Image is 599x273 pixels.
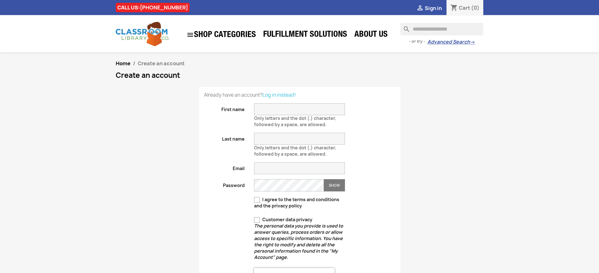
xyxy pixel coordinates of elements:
span: Create an account [138,60,185,67]
span: Sign in [425,5,442,12]
a: Home [116,60,130,67]
a: Log in instead! [263,92,296,98]
a: [PHONE_NUMBER] [140,4,188,11]
a: About Us [351,29,391,41]
i:  [416,5,424,12]
a: Advanced Search→ [427,39,475,45]
input: Password input [254,179,324,191]
span: Cart [459,4,470,11]
p: Already have an account? [204,92,395,98]
div: CALL US: [116,3,190,12]
span: Only letters and the dot (.) character, followed by a space, are allowed. [254,142,336,157]
label: Last name [199,133,250,142]
i:  [186,31,194,39]
a: SHOP CATEGORIES [183,28,259,42]
a:  Sign in [416,5,442,12]
i: shopping_cart [450,4,458,12]
input: Search [400,23,483,35]
label: First name [199,103,250,113]
button: Show [324,179,345,191]
label: Email [199,162,250,172]
label: I agree to the terms and conditions and the privacy policy [254,196,345,209]
img: Classroom Library Company [116,22,169,46]
span: - or try - [409,38,427,45]
span: → [470,39,475,45]
span: Only letters and the dot (.) character, followed by a space, are allowed. [254,113,336,127]
em: The personal data you provide is used to answer queries, process orders or allow access to specif... [254,223,343,260]
span: (0) [471,4,480,11]
i: search [400,23,408,30]
a: Fulfillment Solutions [260,29,350,41]
label: Customer data privacy [254,217,345,260]
h1: Create an account [116,72,484,79]
label: Password [199,179,250,189]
